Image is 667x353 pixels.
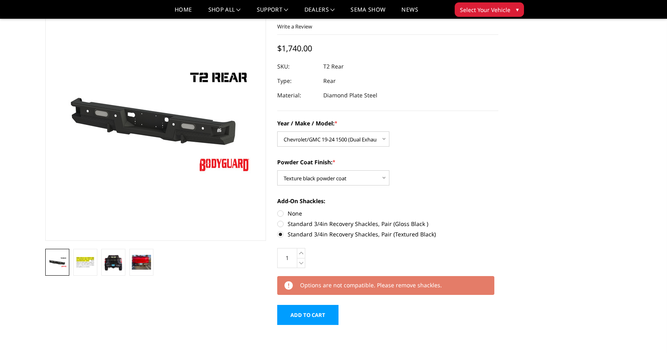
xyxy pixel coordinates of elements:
img: T2 Series - Rear Bumper [104,254,123,271]
p: Options are not compatible. Please remove shackles. [300,280,488,290]
dt: Type: [277,74,317,88]
dt: Material: [277,88,317,103]
dd: T2 Rear [323,59,344,74]
span: $1,740.00 [277,43,312,54]
span: Select Your Vehicle [460,6,510,14]
label: Standard 3/4in Recovery Shackles, Pair (Gloss Black ) [277,220,498,228]
dd: Rear [323,74,336,88]
label: None [277,209,498,218]
a: Dealers [304,7,335,18]
dt: SKU: [277,59,317,74]
button: Select Your Vehicle [455,2,524,17]
label: Add-On Shackles: [277,197,498,205]
a: SEMA Show [351,7,385,18]
img: T2 Series - Rear Bumper [76,256,95,269]
label: Powder Coat Finish: [277,158,498,166]
label: Year / Make / Model: [277,119,498,127]
img: T2 Series - Rear Bumper [132,255,151,269]
a: Write a Review [277,23,312,30]
label: Standard 3/4in Recovery Shackles, Pair (Textured Black) [277,230,498,238]
input: Add to Cart [277,305,339,325]
a: T2 Series - Rear Bumper [45,0,266,241]
dd: Diamond Plate Steel [323,88,377,103]
a: shop all [208,7,241,18]
img: T2 Series - Rear Bumper [48,257,67,268]
a: Support [257,7,288,18]
a: Home [175,7,192,18]
span: ▾ [516,5,519,14]
a: News [401,7,418,18]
